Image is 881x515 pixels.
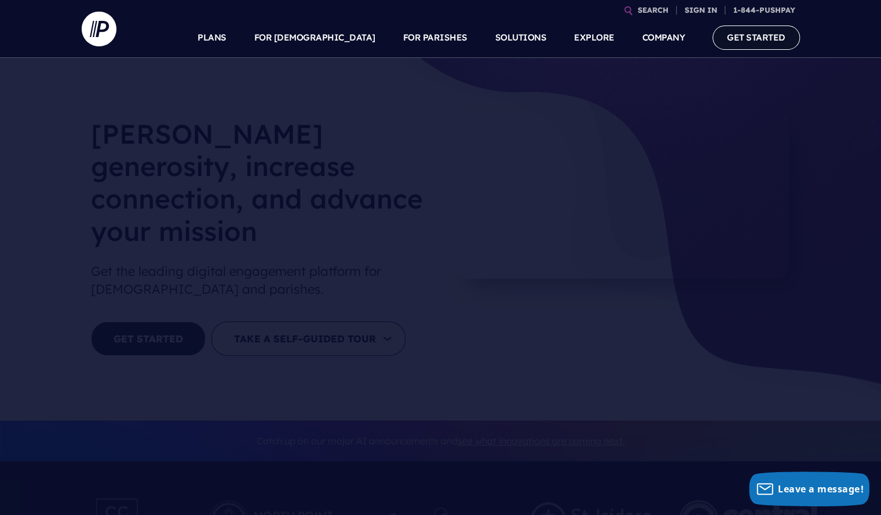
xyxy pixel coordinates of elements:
[749,472,869,506] button: Leave a message!
[254,17,375,58] a: FOR [DEMOGRAPHIC_DATA]
[403,17,467,58] a: FOR PARISHES
[574,17,615,58] a: EXPLORE
[642,17,685,58] a: COMPANY
[778,483,864,495] span: Leave a message!
[495,17,547,58] a: SOLUTIONS
[712,25,800,49] a: GET STARTED
[198,17,226,58] a: PLANS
